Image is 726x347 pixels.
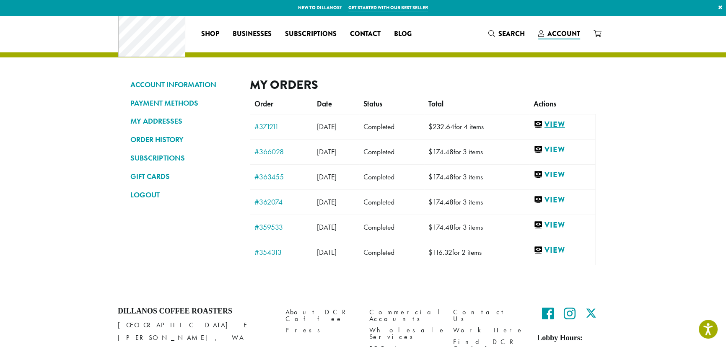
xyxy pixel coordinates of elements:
[130,132,237,147] a: ORDER HISTORY
[350,29,381,39] span: Contact
[428,99,443,109] span: Total
[428,223,433,232] span: $
[348,4,428,11] a: Get started with our best seller
[534,245,591,256] a: View
[428,147,433,156] span: $
[537,334,608,343] h5: Lobby Hours:
[428,248,452,257] span: 116.32
[254,99,273,109] span: Order
[285,307,357,325] a: About DCR Coffee
[250,78,596,92] h2: My Orders
[317,122,337,131] span: [DATE]
[130,78,237,274] nav: Account pages
[359,114,424,139] td: Completed
[359,215,424,240] td: Completed
[428,223,454,232] span: 174.48
[428,197,454,207] span: 174.48
[428,248,433,257] span: $
[317,223,337,232] span: [DATE]
[424,139,529,164] td: for 3 items
[534,195,591,205] a: View
[254,198,309,206] a: #362074
[424,114,529,139] td: for 4 items
[424,215,529,240] td: for 3 items
[130,96,237,110] a: PAYMENT METHODS
[254,123,309,130] a: #371211
[359,139,424,164] td: Completed
[285,29,337,39] span: Subscriptions
[359,189,424,215] td: Completed
[201,29,219,39] span: Shop
[428,197,433,207] span: $
[547,29,580,39] span: Account
[534,119,591,130] a: View
[317,197,337,207] span: [DATE]
[534,170,591,180] a: View
[534,145,591,155] a: View
[130,78,237,92] a: ACCOUNT INFORMATION
[285,325,357,336] a: Press
[317,99,332,109] span: Date
[428,172,454,181] span: 174.48
[369,307,441,325] a: Commercial Accounts
[317,248,337,257] span: [DATE]
[424,240,529,265] td: for 2 items
[394,29,412,39] span: Blog
[130,114,237,128] a: MY ADDRESSES
[317,172,337,181] span: [DATE]
[359,240,424,265] td: Completed
[254,223,309,231] a: #359533
[428,147,454,156] span: 174.48
[453,307,524,325] a: Contact Us
[428,122,454,131] span: 232.64
[254,148,309,155] a: #366028
[498,29,525,39] span: Search
[363,99,382,109] span: Status
[254,249,309,256] a: #354313
[534,220,591,230] a: View
[482,27,532,41] a: Search
[424,189,529,215] td: for 3 items
[130,188,237,202] a: LOGOUT
[118,307,273,316] h4: Dillanos Coffee Roasters
[369,325,441,343] a: Wholesale Services
[453,325,524,336] a: Work Here
[359,164,424,189] td: Completed
[428,122,433,131] span: $
[130,151,237,165] a: SUBSCRIPTIONS
[317,147,337,156] span: [DATE]
[194,27,226,41] a: Shop
[534,99,556,109] span: Actions
[233,29,272,39] span: Businesses
[130,169,237,184] a: GIFT CARDS
[428,172,433,181] span: $
[254,173,309,181] a: #363455
[424,164,529,189] td: for 3 items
